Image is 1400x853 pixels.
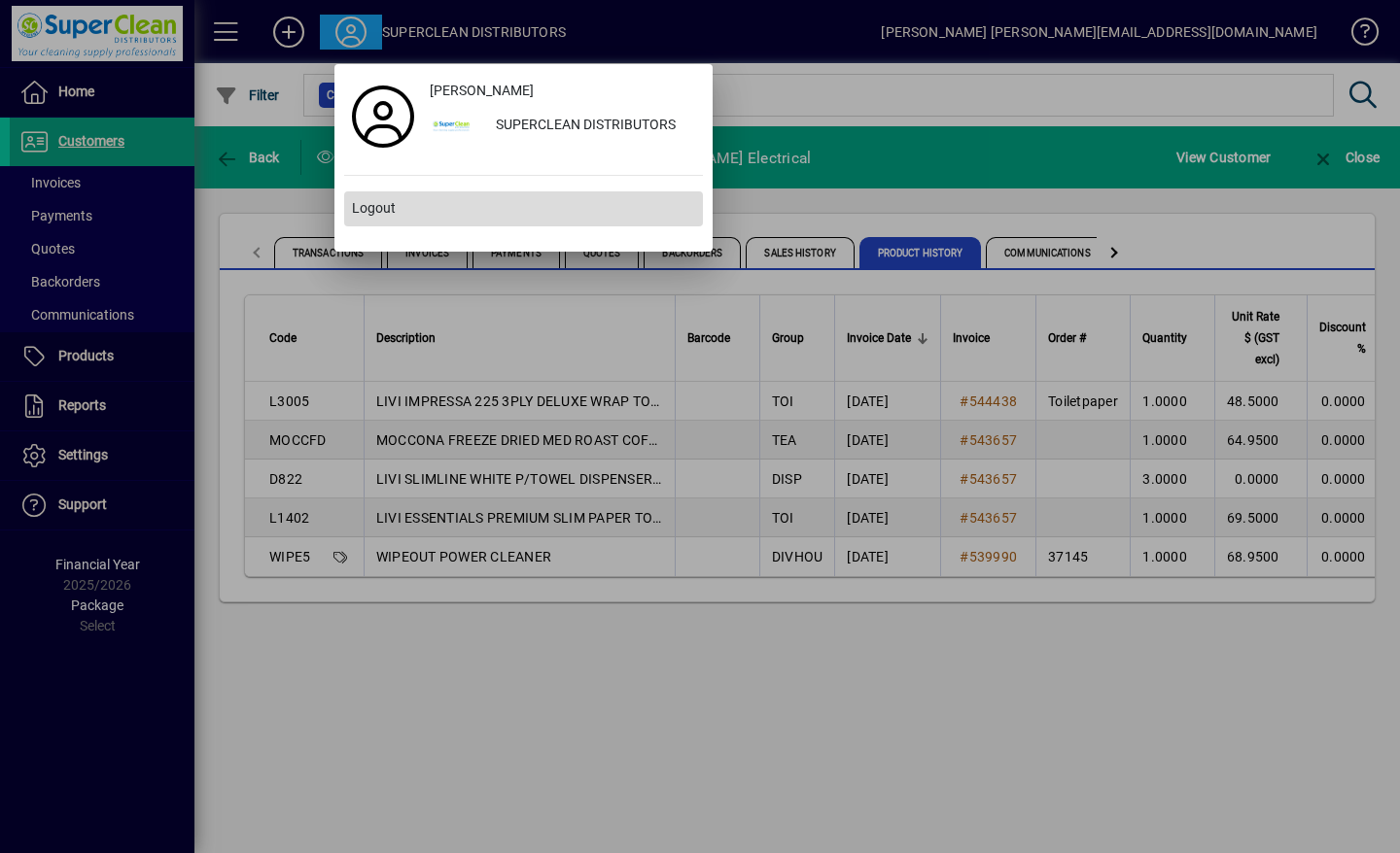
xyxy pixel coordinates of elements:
button: Logout [344,191,703,226]
a: Profile [344,99,422,134]
span: [PERSON_NAME] [430,81,534,101]
div: SUPERCLEAN DISTRIBUTORS [480,109,703,144]
button: SUPERCLEAN DISTRIBUTORS [422,109,703,144]
a: [PERSON_NAME] [422,74,703,109]
span: Logout [352,198,396,219]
